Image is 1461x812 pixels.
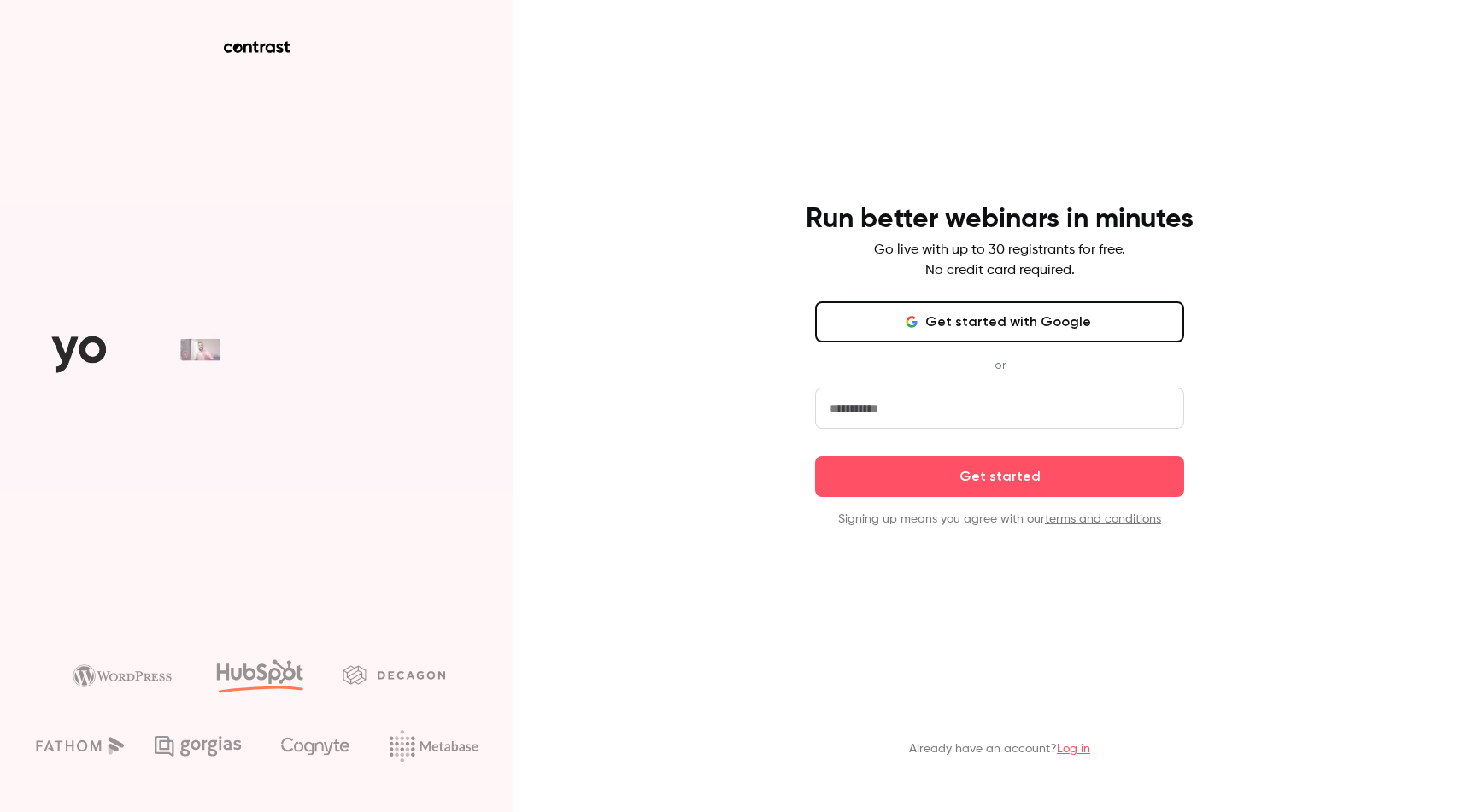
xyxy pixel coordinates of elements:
img: decagon [343,665,445,684]
button: Get started [815,456,1184,497]
p: Already have an account? [909,740,1090,757]
p: Go live with up to 30 registrants for free. No credit card required. [874,240,1125,281]
a: Log in [1057,743,1090,755]
span: or [986,356,1014,374]
button: Get started with Google [815,301,1184,342]
a: terms and conditions [1045,513,1161,525]
h4: Run better webinars in minutes [806,202,1194,237]
p: Signing up means you agree with our [815,511,1184,528]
